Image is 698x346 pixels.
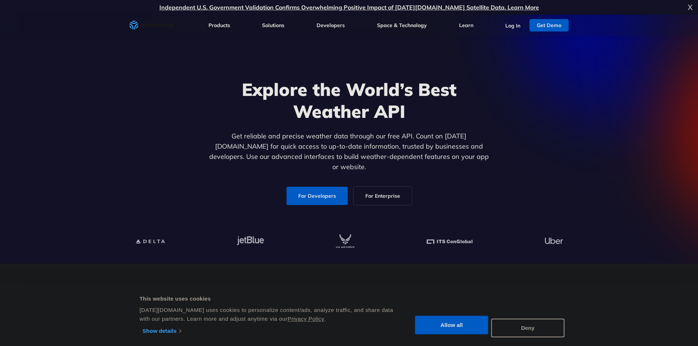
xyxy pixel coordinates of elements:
a: Home link [129,20,177,31]
a: Get Demo [529,19,569,31]
a: Privacy Policy [288,316,324,322]
p: Get reliable and precise weather data through our free API. Count on [DATE][DOMAIN_NAME] for quic... [208,131,491,172]
button: Allow all [415,316,488,335]
a: Learn [459,22,473,29]
a: For Enterprise [354,187,412,205]
a: Products [208,22,230,29]
a: Developers [317,22,345,29]
a: Independent U.S. Government Validation Confirms Overwhelming Positive Impact of [DATE][DOMAIN_NAM... [159,4,539,11]
a: Solutions [262,22,284,29]
div: [DATE][DOMAIN_NAME] uses cookies to personalize content/ads, analyze traffic, and share data with... [140,306,394,323]
a: Show details [143,325,181,336]
a: Log In [505,22,520,29]
a: For Developers [287,187,348,205]
h1: Explore the World’s Best Weather API [208,78,491,122]
div: This website uses cookies [140,294,394,303]
a: Space & Technology [377,22,427,29]
button: Deny [491,319,565,337]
